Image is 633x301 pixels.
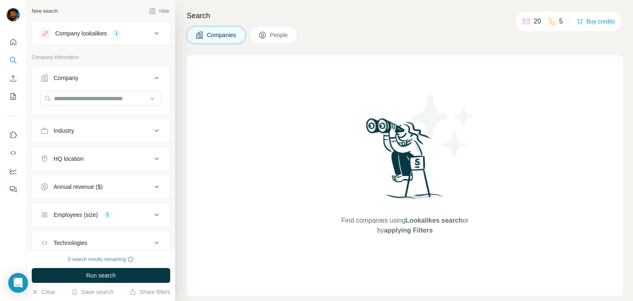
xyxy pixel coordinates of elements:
span: Find companies using or by [339,216,471,235]
button: Save search [71,288,113,296]
button: Technologies [32,233,170,253]
div: New search [32,7,58,15]
button: Company lookalikes1 [32,24,170,43]
button: Use Surfe API [7,146,20,160]
div: 1 [112,30,121,37]
div: 0 search results remaining [68,256,134,263]
p: Company information [32,54,170,61]
p: 5 [559,16,563,26]
span: Lookalikes search [406,217,463,224]
button: Enrich CSV [7,71,20,86]
button: My lists [7,89,20,104]
h4: Search [187,10,623,21]
div: HQ location [54,155,84,163]
button: Hide [143,5,175,17]
button: Clear [32,288,55,296]
div: Industry [54,127,74,135]
button: HQ location [32,149,170,169]
button: Employees (size)5 [32,205,170,225]
span: Run search [86,271,116,280]
div: Technologies [54,239,87,247]
button: Quick start [7,35,20,49]
div: Employees (size) [54,211,98,219]
img: Surfe Illustration - Woman searching with binoculars [362,116,448,208]
p: 20 [534,16,541,26]
button: Share filters [129,288,170,296]
span: People [270,31,289,39]
button: Company [32,68,170,91]
div: 5 [103,211,112,219]
div: Open Intercom Messenger [8,273,28,293]
button: Feedback [7,182,20,197]
img: Surfe Illustration - Stars [405,88,479,162]
div: Company lookalikes [55,29,107,38]
span: Companies [207,31,237,39]
img: Avatar [7,8,20,21]
div: Company [54,74,78,82]
button: Annual revenue ($) [32,177,170,197]
button: Use Surfe on LinkedIn [7,127,20,142]
button: Run search [32,268,170,283]
div: Annual revenue ($) [54,183,103,191]
button: Search [7,53,20,68]
button: Industry [32,121,170,141]
span: applying Filters [384,227,433,234]
button: Buy credits [577,16,615,27]
button: Dashboard [7,164,20,179]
